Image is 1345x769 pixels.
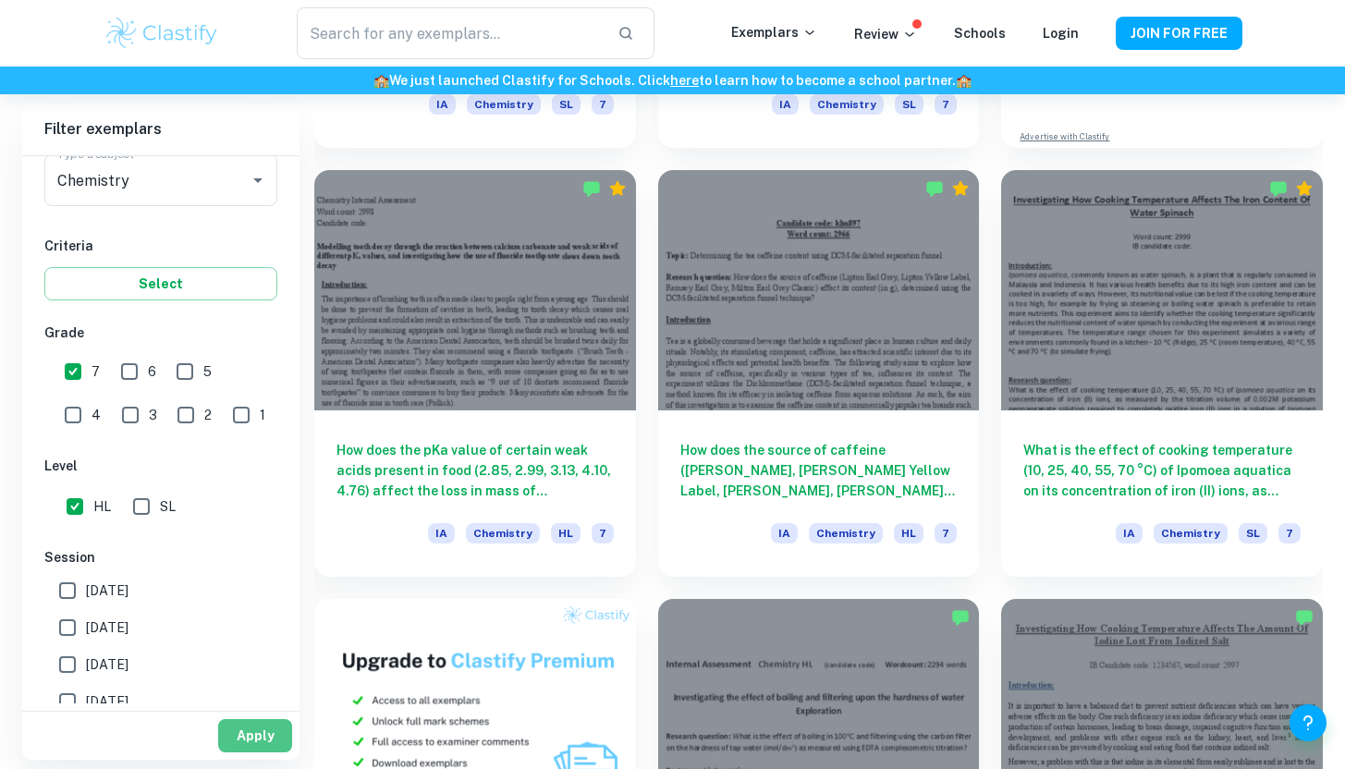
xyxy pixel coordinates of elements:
[203,361,212,382] span: 5
[428,523,455,543] span: IA
[314,170,636,578] a: How does the pKa value of certain weak acids present in food (2.85, 2.99, 3.13, 4.10, 4.76) affec...
[925,179,944,198] img: Marked
[86,654,128,675] span: [DATE]
[895,94,923,115] span: SL
[260,405,265,425] span: 1
[894,523,923,543] span: HL
[771,523,798,543] span: IA
[608,179,627,198] div: Premium
[1295,179,1314,198] div: Premium
[551,523,581,543] span: HL
[204,405,212,425] span: 2
[44,456,277,476] h6: Level
[1001,170,1323,578] a: What is the effect of cooking temperature (10, 25, 40, 55, 70 °C) of Ipomoea aquatica on its conc...
[670,73,699,88] a: here
[552,94,581,115] span: SL
[582,179,601,198] img: Marked
[935,94,957,115] span: 7
[93,496,111,517] span: HL
[1295,608,1314,627] img: Marked
[149,405,157,425] span: 3
[92,361,100,382] span: 7
[951,179,970,198] div: Premium
[592,94,614,115] span: 7
[772,94,799,115] span: IA
[731,22,817,43] p: Exemplars
[218,719,292,752] button: Apply
[44,323,277,343] h6: Grade
[592,523,614,543] span: 7
[44,547,277,568] h6: Session
[245,167,271,193] button: Open
[810,94,884,115] span: Chemistry
[86,580,128,601] span: [DATE]
[44,267,277,300] button: Select
[809,523,883,543] span: Chemistry
[954,26,1006,41] a: Schools
[86,691,128,712] span: [DATE]
[680,440,958,501] h6: How does the source of caffeine ([PERSON_NAME], [PERSON_NAME] Yellow Label, [PERSON_NAME], [PERSO...
[1154,523,1228,543] span: Chemistry
[44,236,277,256] h6: Criteria
[336,440,614,501] h6: How does the pKa value of certain weak acids present in food (2.85, 2.99, 3.13, 4.10, 4.76) affec...
[1269,179,1288,198] img: Marked
[956,73,972,88] span: 🏫
[373,73,389,88] span: 🏫
[951,608,970,627] img: Marked
[104,15,221,52] img: Clastify logo
[22,104,300,155] h6: Filter exemplars
[466,523,540,543] span: Chemistry
[467,94,541,115] span: Chemistry
[1023,440,1301,501] h6: What is the effect of cooking temperature (10, 25, 40, 55, 70 °C) of Ipomoea aquatica on its conc...
[658,170,980,578] a: How does the source of caffeine ([PERSON_NAME], [PERSON_NAME] Yellow Label, [PERSON_NAME], [PERSO...
[935,523,957,543] span: 7
[1239,523,1267,543] span: SL
[4,70,1341,91] h6: We just launched Clastify for Schools. Click to learn how to become a school partner.
[1116,523,1143,543] span: IA
[1290,704,1327,741] button: Help and Feedback
[148,361,156,382] span: 6
[160,496,176,517] span: SL
[86,617,128,638] span: [DATE]
[1020,130,1109,143] a: Advertise with Clastify
[854,24,917,44] p: Review
[297,7,602,59] input: Search for any exemplars...
[1043,26,1079,41] a: Login
[429,94,456,115] span: IA
[1116,17,1242,50] button: JOIN FOR FREE
[1278,523,1301,543] span: 7
[92,405,101,425] span: 4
